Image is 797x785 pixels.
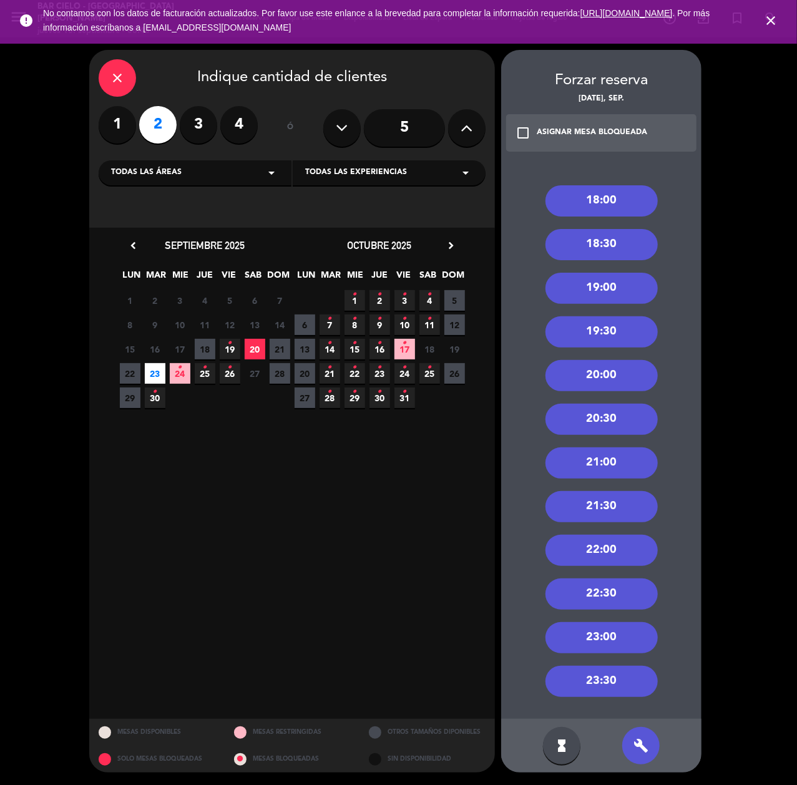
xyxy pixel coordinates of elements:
i: • [403,309,407,329]
span: 21 [320,363,340,384]
span: Todas las experiencias [305,167,407,179]
span: 22 [345,363,365,384]
span: 3 [394,290,415,311]
span: 12 [444,314,465,335]
i: • [428,358,432,378]
i: • [328,333,332,353]
span: 27 [295,388,315,408]
span: DOM [268,268,288,288]
i: • [178,358,182,378]
span: 16 [369,339,390,359]
i: • [403,285,407,305]
span: 4 [195,290,215,311]
div: [DATE], sep. [501,93,702,105]
div: 18:30 [545,229,658,260]
span: 23 [369,363,390,384]
span: DOM [443,268,463,288]
span: JUE [195,268,215,288]
span: MAR [146,268,167,288]
span: 9 [145,314,165,335]
span: 3 [170,290,190,311]
i: • [378,382,382,402]
span: 8 [120,314,140,335]
span: 19 [220,339,240,359]
i: • [378,285,382,305]
i: • [353,333,357,353]
span: 26 [220,363,240,384]
i: • [403,382,407,402]
div: 19:30 [545,316,658,348]
i: chevron_right [444,239,457,252]
span: 6 [295,314,315,335]
i: build [633,738,648,753]
div: 20:30 [545,404,658,435]
span: VIE [219,268,240,288]
label: 2 [139,106,177,144]
i: close [763,13,778,28]
a: [URL][DOMAIN_NAME] [580,8,673,18]
span: Todas las áreas [111,167,182,179]
span: 5 [220,290,240,311]
div: 21:30 [545,491,658,522]
div: 23:30 [545,666,658,697]
span: 24 [394,363,415,384]
i: • [328,382,332,402]
span: 27 [245,363,265,384]
span: 2 [369,290,390,311]
span: 17 [394,339,415,359]
i: hourglass_full [554,738,569,753]
span: 15 [120,339,140,359]
span: 15 [345,339,365,359]
i: • [378,309,382,329]
span: 7 [270,290,290,311]
div: ASIGNAR MESA BLOQUEADA [537,127,647,139]
span: 16 [145,339,165,359]
span: 11 [195,314,215,335]
span: 18 [419,339,440,359]
span: 31 [394,388,415,408]
span: 25 [419,363,440,384]
i: • [378,333,382,353]
span: octubre 2025 [348,239,412,251]
div: 22:30 [545,578,658,610]
div: 22:00 [545,535,658,566]
span: 29 [345,388,365,408]
i: • [353,285,357,305]
i: • [428,309,432,329]
span: MAR [321,268,341,288]
span: 1 [120,290,140,311]
span: 2 [145,290,165,311]
span: 26 [444,363,465,384]
label: 1 [99,106,136,144]
span: 22 [120,363,140,384]
div: MESAS BLOQUEADAS [225,746,360,773]
a: . Por más información escríbanos a [EMAIL_ADDRESS][DOMAIN_NAME] [43,8,710,32]
div: OTROS TAMAÑOS DIPONIBLES [359,719,495,746]
div: 23:00 [545,622,658,653]
span: No contamos con los datos de facturación actualizados. Por favor use este enlance a la brevedad p... [43,8,710,32]
span: JUE [369,268,390,288]
span: 28 [320,388,340,408]
div: Indique cantidad de clientes [99,59,486,97]
span: SAB [243,268,264,288]
span: 4 [419,290,440,311]
i: • [353,309,357,329]
span: 14 [270,314,290,335]
span: 1 [345,290,365,311]
span: LUN [296,268,317,288]
span: septiembre 2025 [165,239,245,251]
i: • [403,333,407,353]
span: 8 [345,314,365,335]
div: ó [270,106,311,150]
div: 20:00 [545,360,658,391]
div: MESAS RESTRINGIDAS [225,719,360,746]
div: SIN DISPONIBILIDAD [359,746,495,773]
label: 4 [220,106,258,144]
span: 30 [369,388,390,408]
i: • [228,358,232,378]
i: • [153,382,157,402]
i: • [328,358,332,378]
i: • [328,309,332,329]
span: 13 [245,314,265,335]
span: MIE [345,268,366,288]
